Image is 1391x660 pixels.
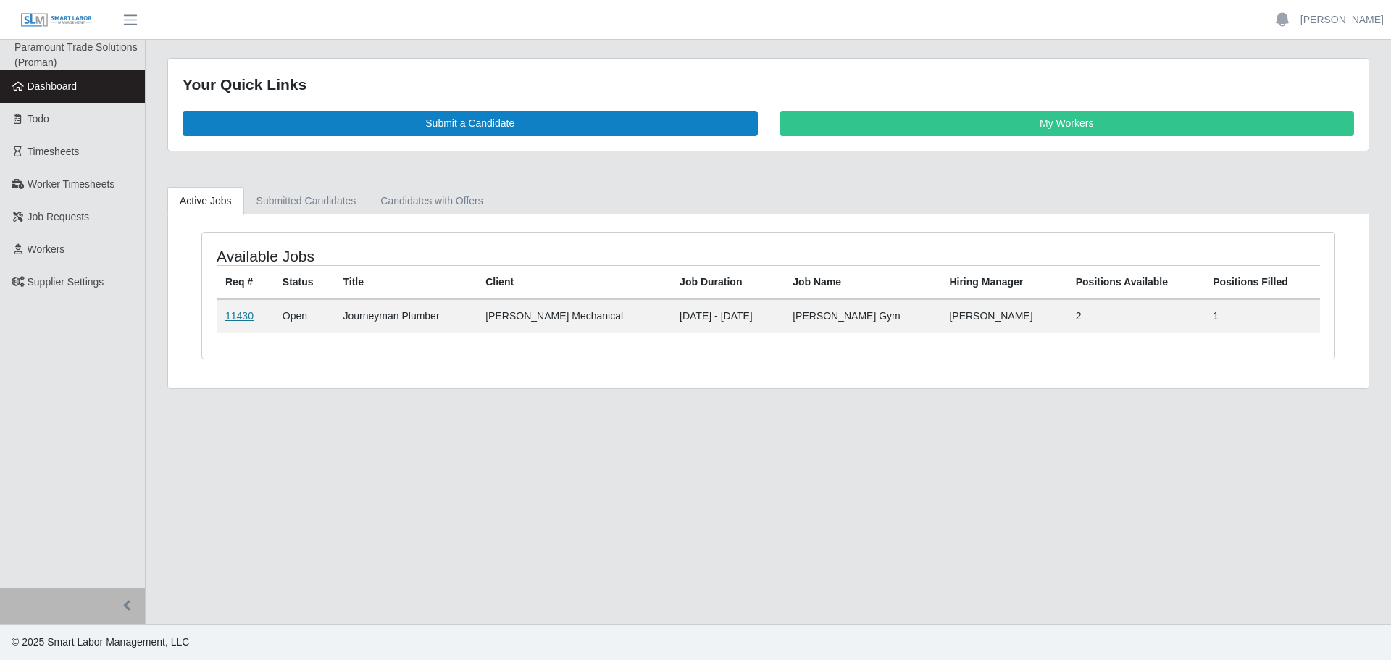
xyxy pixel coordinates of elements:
td: [PERSON_NAME] Gym [784,299,940,333]
th: Req # [217,265,274,299]
th: Job Duration [671,265,784,299]
td: Journeyman Plumber [335,299,477,333]
span: Paramount Trade Solutions (Proman) [14,41,138,68]
a: [PERSON_NAME] [1300,12,1384,28]
span: Workers [28,243,65,255]
td: [PERSON_NAME] [940,299,1066,333]
span: Supplier Settings [28,276,104,288]
a: My Workers [780,111,1355,136]
div: Your Quick Links [183,73,1354,96]
td: Open [274,299,335,333]
a: Submitted Candidates [244,187,369,215]
th: Positions Filled [1204,265,1320,299]
th: Client [477,265,671,299]
span: Todo [28,113,49,125]
span: © 2025 Smart Labor Management, LLC [12,636,189,648]
th: Positions Available [1067,265,1205,299]
td: 1 [1204,299,1320,333]
img: SLM Logo [20,12,93,28]
td: [DATE] - [DATE] [671,299,784,333]
span: Job Requests [28,211,90,222]
a: Candidates with Offers [368,187,495,215]
th: Title [335,265,477,299]
a: Submit a Candidate [183,111,758,136]
th: Status [274,265,335,299]
h4: Available Jobs [217,247,664,265]
span: Worker Timesheets [28,178,114,190]
a: Active Jobs [167,187,244,215]
td: [PERSON_NAME] Mechanical [477,299,671,333]
span: Dashboard [28,80,78,92]
th: Hiring Manager [940,265,1066,299]
span: Timesheets [28,146,80,157]
td: 2 [1067,299,1205,333]
th: Job Name [784,265,940,299]
a: 11430 [225,310,254,322]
